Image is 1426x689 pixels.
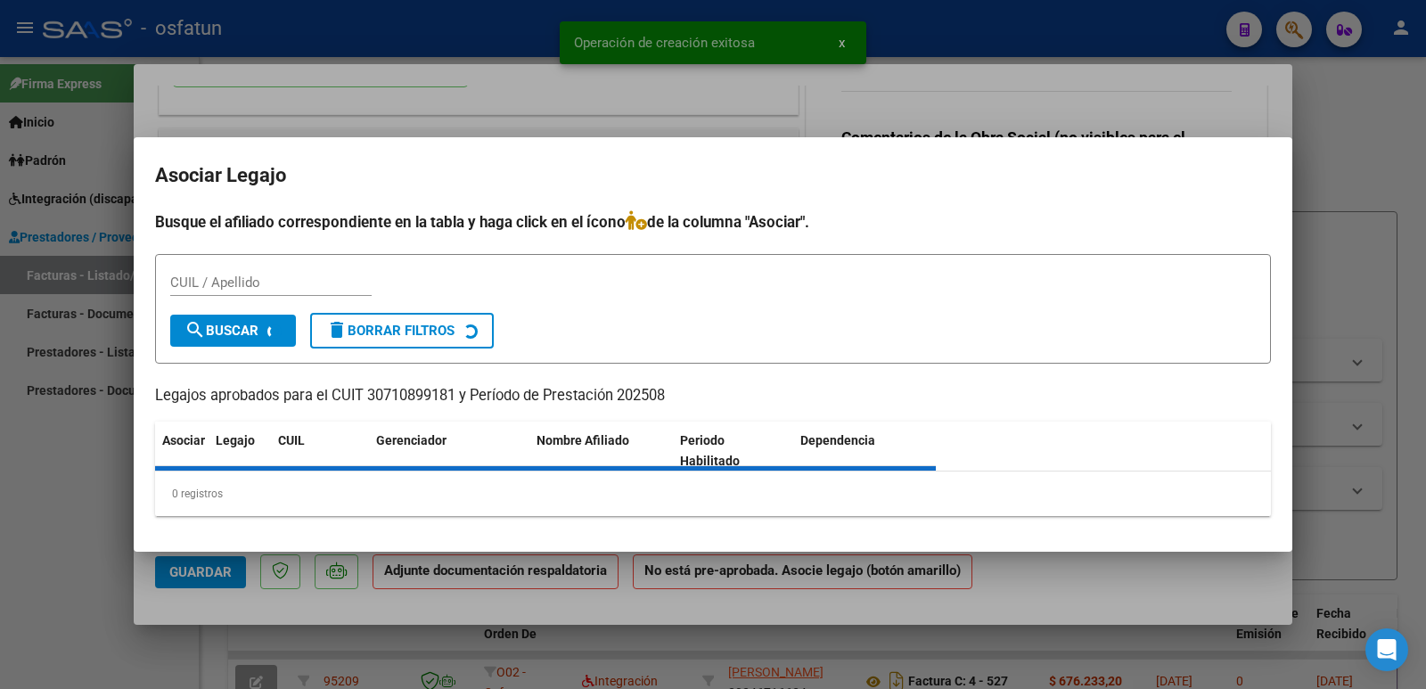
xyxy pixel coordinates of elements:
[376,433,447,447] span: Gerenciador
[155,385,1271,407] p: Legajos aprobados para el CUIT 30710899181 y Período de Prestación 202508
[216,433,255,447] span: Legajo
[793,422,937,480] datatable-header-cell: Dependencia
[184,323,258,339] span: Buscar
[155,422,209,480] datatable-header-cell: Asociar
[800,433,875,447] span: Dependencia
[209,422,271,480] datatable-header-cell: Legajo
[155,159,1271,193] h2: Asociar Legajo
[1365,628,1408,671] div: Open Intercom Messenger
[326,319,348,340] mat-icon: delete
[162,433,205,447] span: Asociar
[278,433,305,447] span: CUIL
[529,422,673,480] datatable-header-cell: Nombre Afiliado
[184,319,206,340] mat-icon: search
[680,433,740,468] span: Periodo Habilitado
[537,433,629,447] span: Nombre Afiliado
[369,422,529,480] datatable-header-cell: Gerenciador
[155,472,1271,516] div: 0 registros
[155,210,1271,234] h4: Busque el afiliado correspondiente en la tabla y haga click en el ícono de la columna "Asociar".
[271,422,369,480] datatable-header-cell: CUIL
[673,422,793,480] datatable-header-cell: Periodo Habilitado
[170,315,296,347] button: Buscar
[326,323,455,339] span: Borrar Filtros
[310,313,494,349] button: Borrar Filtros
